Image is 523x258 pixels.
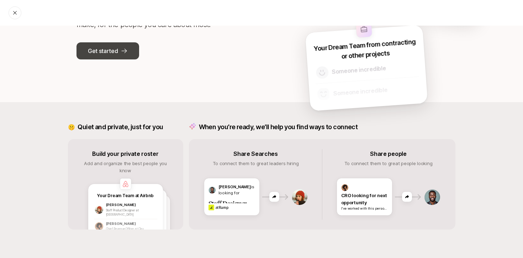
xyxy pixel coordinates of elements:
[208,199,255,203] p: Staff Designer
[341,206,388,210] p: I've worked with this person at Intercom and they are a great leader
[213,160,299,166] span: To connect them to great leaders hiring
[233,149,278,158] p: Share Searches
[106,202,157,208] p: [PERSON_NAME]
[78,122,163,132] p: Quiet and private, just for you
[355,21,372,38] img: other-company-logo.svg
[76,42,139,59] button: Get started
[424,189,440,205] img: avatar-4.png
[92,149,158,158] p: Build your private roster
[208,205,214,210] img: f92ccad0_b811_468c_8b5a_ad63715c99b3.jpg
[120,178,131,190] img: company-logo.png
[218,184,251,189] span: [PERSON_NAME]
[68,122,75,132] p: 🤫
[216,205,228,210] p: at
[218,184,255,196] p: is looking for
[370,149,406,158] p: Share people
[344,160,433,166] span: To connect them to great people looking
[341,184,348,191] img: avatar-2.png
[97,193,153,199] p: Your Dream Team at Airbnb
[219,205,228,210] span: Ramp
[84,160,167,173] span: Add and organize the best people you know
[291,189,307,205] img: avatar-1.png
[313,37,417,63] p: Your Dream Team from contracting or other projects
[208,186,216,194] img: avatar-4.png
[341,192,388,206] p: CRO looking for next opportunity
[199,122,358,132] p: When you’re ready, we’ll help you find ways to connect
[88,46,118,56] p: Get started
